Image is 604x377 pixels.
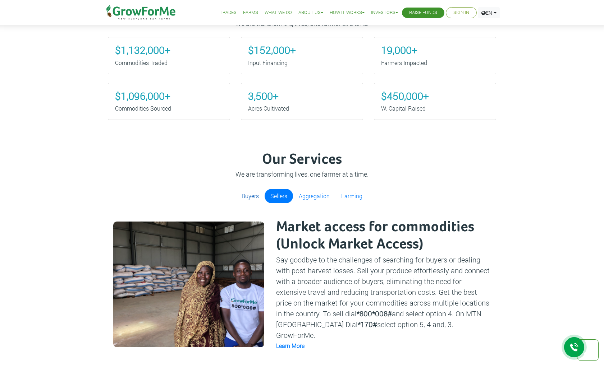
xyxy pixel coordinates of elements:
b: $450,000+ [381,89,429,103]
a: About Us [298,9,323,17]
p: We are transforming lives, one farmer at a time. [109,169,495,179]
b: 19,000+ [381,43,417,57]
p: Farmers Impacted [381,59,489,67]
p: Acres Cultivated [248,104,356,113]
a: Farms [243,9,258,17]
a: Raise Funds [409,9,437,17]
a: Aggregation [293,189,335,203]
a: Sellers [265,189,293,203]
a: How it Works [330,9,365,17]
a: Investors [371,9,398,17]
img: growforme image [113,222,264,347]
h3: Our Services [109,151,495,168]
a: Buyers [236,189,265,203]
b: $1,132,000+ [115,43,170,57]
p: Input Financing [248,59,356,67]
a: Trades [220,9,237,17]
a: Farming [335,189,368,203]
p: Say goodbye to the challenges of searching for buyers or dealing with post-harvest losses. Sell y... [276,254,490,340]
h2: Market access for commodities (Unlock Market Access) [276,219,490,253]
p: Commodities Sourced [115,104,223,113]
b: $152,000+ [248,43,296,57]
a: Sign In [453,9,469,17]
p: Commodities Traded [115,59,223,67]
a: EN [478,7,500,18]
a: What We Do [265,9,292,17]
p: W. Capital Raised [381,104,489,113]
b: *170# [358,320,377,329]
b: $1,096,000+ [115,89,170,103]
b: 3,500+ [248,89,279,103]
a: Learn More [276,342,305,349]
